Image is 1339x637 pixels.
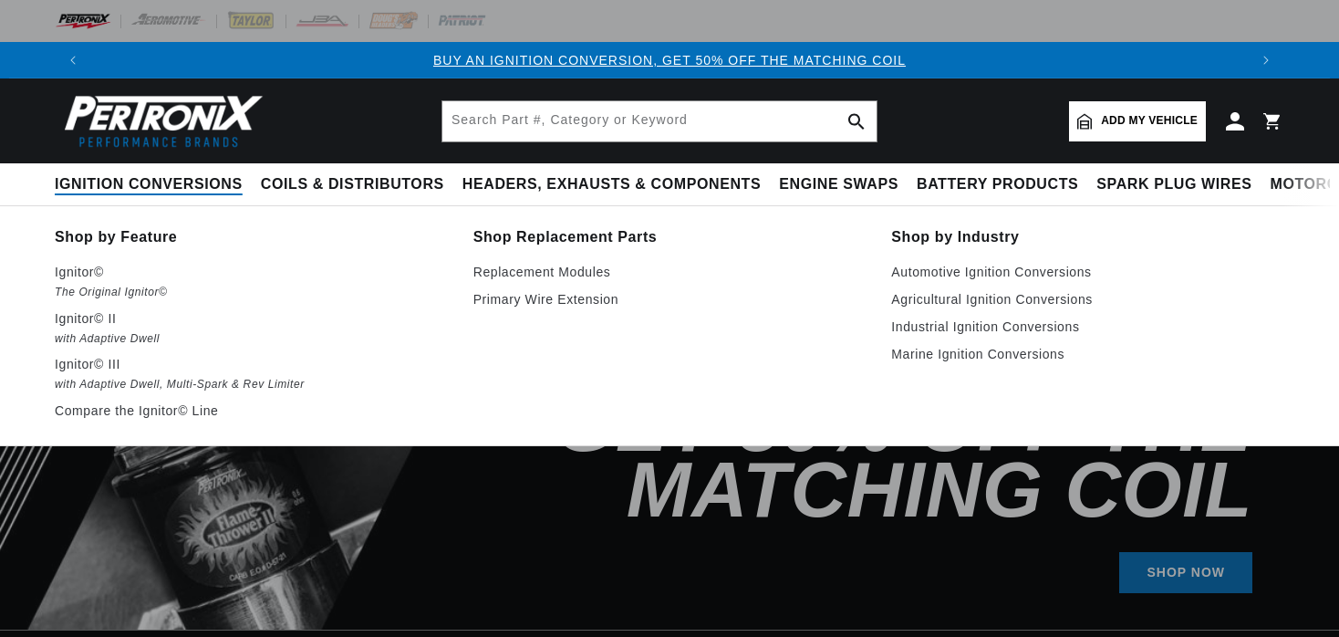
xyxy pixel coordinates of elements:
span: Ignition Conversions [55,175,243,194]
a: Ignitor© II with Adaptive Dwell [55,308,448,349]
span: Engine Swaps [779,175,898,194]
summary: Ignition Conversions [55,163,252,206]
summary: Coils & Distributors [252,163,453,206]
p: Ignitor© [55,261,448,283]
em: with Adaptive Dwell [55,329,448,349]
a: Marine Ignition Conversions [891,343,1284,365]
div: Announcement [91,50,1248,70]
input: Search Part #, Category or Keyword [442,101,877,141]
em: The Original Ignitor© [55,283,448,302]
p: Ignitor© II [55,308,448,329]
a: Automotive Ignition Conversions [891,261,1284,283]
a: Industrial Ignition Conversions [891,316,1284,338]
a: BUY AN IGNITION CONVERSION, GET 50% OFF THE MATCHING COIL [433,53,906,68]
a: Agricultural Ignition Conversions [891,288,1284,310]
span: Headers, Exhausts & Components [462,175,761,194]
img: Pertronix [55,89,265,152]
a: Ignitor© III with Adaptive Dwell, Multi-Spark & Rev Limiter [55,353,448,394]
span: Spark Plug Wires [1096,175,1251,194]
div: 1 of 3 [91,50,1248,70]
em: with Adaptive Dwell, Multi-Spark & Rev Limiter [55,375,448,394]
a: Compare the Ignitor© Line [55,400,448,422]
a: Shop by Industry [891,225,1284,250]
button: Translation missing: en.sections.announcements.next_announcement [1248,42,1284,78]
summary: Headers, Exhausts & Components [453,163,770,206]
summary: Engine Swaps [770,163,908,206]
a: Shop Replacement Parts [473,225,867,250]
button: Translation missing: en.sections.announcements.previous_announcement [55,42,91,78]
p: Ignitor© III [55,353,448,375]
span: Add my vehicle [1101,112,1198,130]
summary: Spark Plug Wires [1087,163,1261,206]
h2: Buy an Ignition Conversion, Get 50% off the Matching Coil [472,259,1252,523]
a: Ignitor© The Original Ignitor© [55,261,448,302]
slideshow-component: Translation missing: en.sections.announcements.announcement_bar [9,42,1330,78]
a: Primary Wire Extension [473,288,867,310]
button: search button [836,101,877,141]
span: Coils & Distributors [261,175,444,194]
span: Battery Products [917,175,1078,194]
a: Shop by Feature [55,225,448,250]
a: SHOP NOW [1119,552,1252,593]
a: Add my vehicle [1069,101,1206,141]
summary: Battery Products [908,163,1087,206]
a: Replacement Modules [473,261,867,283]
